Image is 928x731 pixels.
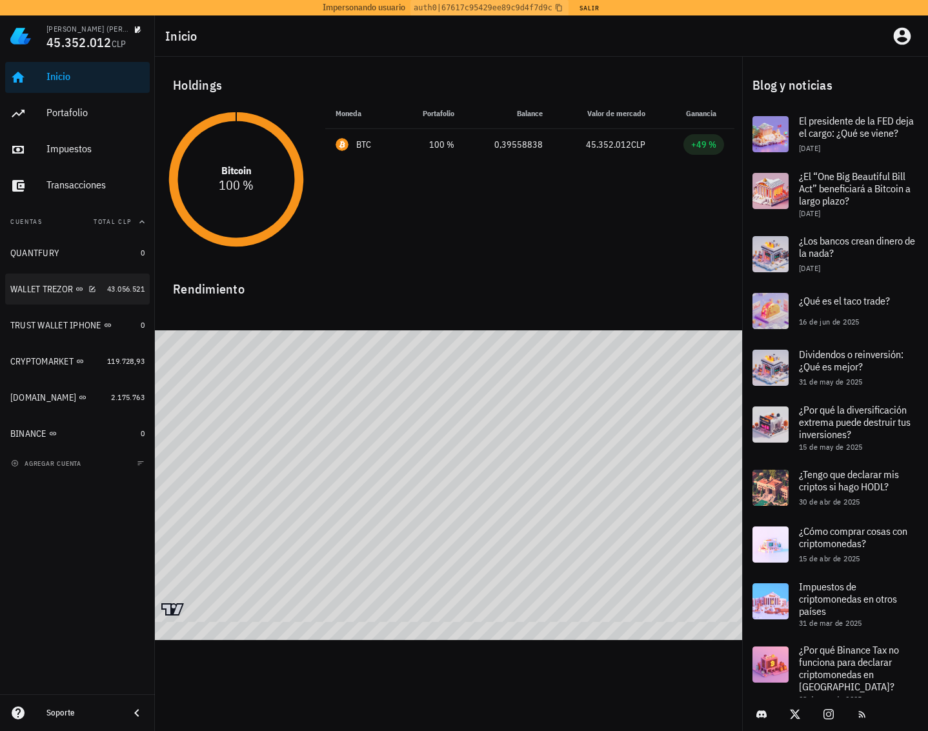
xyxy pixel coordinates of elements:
a: ¿Cómo comprar cosas con criptomonedas? 15 de abr de 2025 [742,516,928,573]
div: BTC [356,138,372,151]
a: Dividendos o reinversión: ¿Qué es mejor? 31 de may de 2025 [742,339,928,396]
a: ¿Por qué la diversificación extrema puede destruir tus inversiones? 15 de may de 2025 [742,396,928,459]
div: Inicio [46,70,145,83]
div: 0,39558838 [475,138,543,152]
img: LedgiFi [10,26,31,46]
button: Salir [574,1,605,14]
span: Total CLP [94,217,132,226]
h1: Inicio [165,26,203,46]
div: Portafolio [46,106,145,119]
div: CRYPTOMARKET [10,356,74,367]
span: 15 de may de 2025 [799,442,863,452]
a: WALLET TREZOR 43.056.521 [5,274,150,305]
span: 119.728,93 [107,356,145,366]
span: agregar cuenta [14,459,81,468]
span: 31 de mar de 2025 [799,618,862,628]
span: 0 [141,248,145,257]
span: 15 de abr de 2025 [799,554,860,563]
span: ¿Tengo que declarar mis criptos si hago HODL? [799,468,899,493]
span: ¿Cómo comprar cosas con criptomonedas? [799,525,907,550]
div: Blog y noticias [742,65,928,106]
span: 0 [141,428,145,438]
div: TRUST WALLET IPHONE [10,320,101,331]
div: BINANCE [10,428,46,439]
div: Transacciones [46,179,145,191]
a: ¿El “One Big Beautiful Bill Act” beneficiará a Bitcoin a largo plazo? [DATE] [742,163,928,226]
div: QUANTFURY [10,248,59,259]
a: ¿Tengo que declarar mis criptos si hago HODL? 30 de abr de 2025 [742,459,928,516]
th: Moneda [325,98,398,129]
span: 0 [141,320,145,330]
span: 45.352.012 [46,34,112,51]
span: ¿Qué es el taco trade? [799,294,890,307]
th: Valor de mercado [553,98,656,129]
span: 30 de abr de 2025 [799,497,860,506]
span: 43.056.521 [107,284,145,294]
span: 16 de jun de 2025 [799,317,860,326]
span: Impuestos de criptomonedas en otros países [799,580,897,617]
span: ¿Por qué la diversificación extrema puede destruir tus inversiones? [799,403,911,441]
span: El presidente de la FED deja el cargo: ¿Qué se viene? [799,114,914,139]
a: TRUST WALLET IPHONE 0 [5,310,150,341]
div: WALLET TREZOR [10,284,73,295]
span: [DATE] [799,143,820,153]
button: agregar cuenta [8,457,87,470]
div: Impuestos [46,143,145,155]
a: [DOMAIN_NAME] 2.175.763 [5,382,150,413]
span: 2.175.763 [111,392,145,402]
span: CLP [112,38,126,50]
div: [DOMAIN_NAME] [10,392,76,403]
span: 31 de may de 2025 [799,377,863,386]
a: Inicio [5,62,150,93]
th: Balance [465,98,553,129]
a: CRYPTOMARKET 119.728,93 [5,346,150,377]
div: +49 % [691,138,716,151]
span: [DATE] [799,208,820,218]
span: [DATE] [799,263,820,273]
span: Ganancia [686,108,724,118]
a: Impuestos de criptomonedas en otros países 31 de mar de 2025 [742,573,928,636]
a: Portafolio [5,98,150,129]
span: Dividendos o reinversión: ¿Qué es mejor? [799,348,903,373]
a: QUANTFURY 0 [5,237,150,268]
a: Impuestos [5,134,150,165]
span: ¿Los bancos crean dinero de la nada? [799,234,915,259]
a: ¿Por qué Binance Tax no funciona para declarar criptomonedas en [GEOGRAPHIC_DATA]? 28 de mar de 2025 [742,636,928,712]
a: ¿Qué es el taco trade? 16 de jun de 2025 [742,283,928,339]
span: ¿Por qué Binance Tax no funciona para declarar criptomonedas en [GEOGRAPHIC_DATA]? [799,643,899,694]
div: 100 % [408,138,454,152]
span: Impersonando usuario [323,1,405,14]
a: Charting by TradingView [161,603,184,616]
div: BTC-icon [336,138,348,151]
div: Holdings [163,65,734,106]
a: BINANCE 0 [5,418,150,449]
a: ¿Los bancos crean dinero de la nada? [DATE] [742,226,928,283]
button: CuentasTotal CLP [5,206,150,237]
a: El presidente de la FED deja el cargo: ¿Qué se viene? [DATE] [742,106,928,163]
div: [PERSON_NAME] (PERSONAL) [46,24,129,34]
a: Transacciones [5,170,150,201]
span: 45.352.012 [586,139,631,150]
div: Soporte [46,708,119,718]
th: Portafolio [398,98,465,129]
div: Rendimiento [163,268,734,299]
span: CLP [631,139,645,150]
span: ¿El “One Big Beautiful Bill Act” beneficiará a Bitcoin a largo plazo? [799,170,911,207]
